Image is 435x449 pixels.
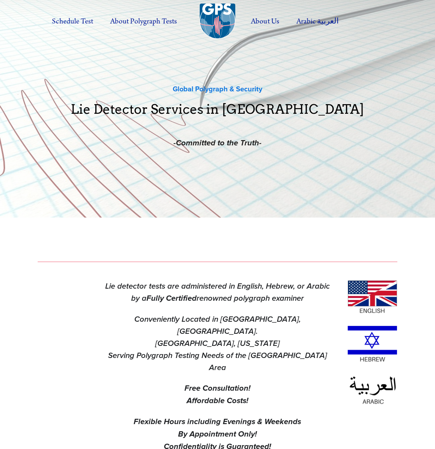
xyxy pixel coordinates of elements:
[289,12,347,31] label: Arabic العربية
[108,315,329,373] em: Conveniently Located in [GEOGRAPHIC_DATA], [GEOGRAPHIC_DATA]. [GEOGRAPHIC_DATA], [US_STATE] Servi...
[197,294,304,303] em: renowned polygraph examiner
[348,326,397,362] img: Screen Shot 2017-09-15 at 9.48.34 PM.png
[187,396,248,406] em: Affordable Costs!
[105,282,330,303] em: Lie detector tests are administered in English, Hebrew, or Arabic by a
[348,374,397,406] img: Screen Shot 2017-09-15 at 9.48.43 PM.png
[44,12,101,31] a: Schedule Test
[38,103,397,128] h1: Lie Detector Services in [GEOGRAPHIC_DATA]
[200,4,235,39] img: Global Polygraph & Security
[173,84,262,94] strong: Global Polygraph & Security
[102,12,185,31] label: About Polygraph Tests
[243,12,287,31] label: About Us
[184,384,251,394] em: Free Consultation!
[173,138,262,148] em: -Committed to the Truth-
[146,294,197,304] em: Fully Certified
